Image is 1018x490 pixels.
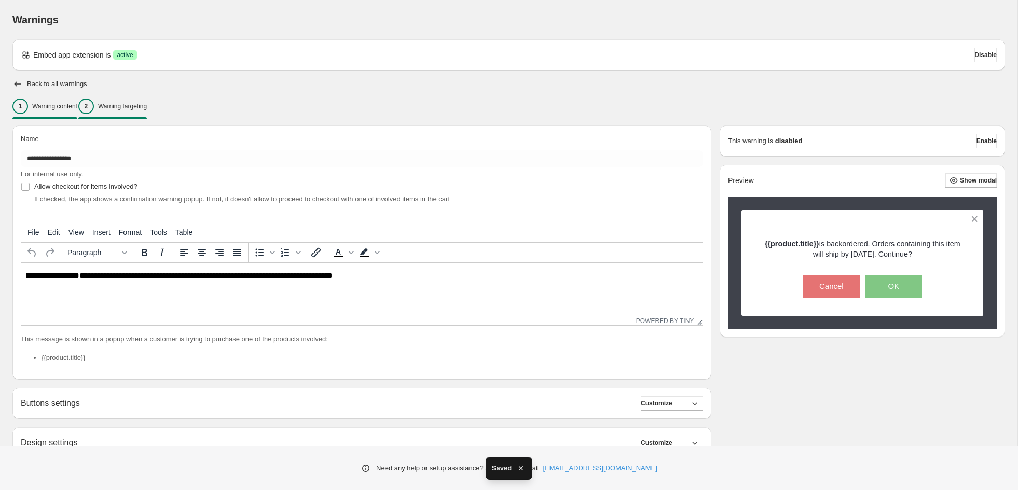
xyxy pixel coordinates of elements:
span: Allow checkout for items involved? [34,183,137,190]
div: Numbered list [277,244,302,261]
span: active [117,51,133,59]
strong: {{product.title}} [765,240,819,248]
div: Bullet list [251,244,277,261]
h2: Back to all warnings [27,80,87,88]
span: Show modal [960,176,997,185]
span: If checked, the app shows a confirmation warning popup. If not, it doesn't allow to proceed to ch... [34,195,450,203]
button: Formats [63,244,131,261]
p: Warning content [32,102,77,110]
div: 1 [12,99,28,114]
li: {{product.title}} [42,353,703,363]
button: Align center [193,244,211,261]
button: Customize [641,396,703,411]
span: Tools [150,228,167,236]
p: Warning targeting [98,102,147,110]
button: 1Warning content [12,95,77,117]
button: Cancel [803,275,860,298]
button: Show modal [945,173,997,188]
a: Powered by Tiny [636,317,694,325]
span: Disable [974,51,997,59]
button: Customize [641,436,703,450]
p: is backordered. Orders containing this item will ship by [DATE]. Continue? [760,239,966,259]
div: Text color [329,244,355,261]
button: Disable [974,48,997,62]
span: Edit [48,228,60,236]
h2: Design settings [21,438,77,447]
span: Format [119,228,142,236]
span: Name [21,135,39,143]
span: Paragraph [67,248,118,257]
h2: Preview [728,176,754,185]
span: Insert [92,228,111,236]
p: This warning is [728,136,773,146]
h2: Buttons settings [21,398,80,408]
iframe: Rich Text Area [21,263,703,316]
button: Undo [23,244,41,261]
button: OK [865,275,922,298]
p: This message is shown in a popup when a customer is trying to purchase one of the products involved: [21,334,703,344]
span: For internal use only. [21,170,83,178]
button: Align right [211,244,228,261]
div: 2 [78,99,94,114]
span: Saved [492,463,512,473]
button: Enable [976,134,997,148]
button: Justify [228,244,246,261]
div: Resize [694,316,703,325]
button: Insert/edit link [307,244,325,261]
span: View [68,228,84,236]
span: Table [175,228,192,236]
span: Customize [641,399,672,408]
span: Customize [641,439,672,447]
p: Embed app extension is [33,50,111,60]
button: 2Warning targeting [78,95,147,117]
div: Background color [355,244,381,261]
span: File [27,228,39,236]
button: Bold [135,244,153,261]
span: Enable [976,137,997,145]
button: Redo [41,244,59,261]
button: Align left [175,244,193,261]
strong: disabled [775,136,803,146]
a: [EMAIL_ADDRESS][DOMAIN_NAME] [543,463,657,473]
span: Warnings [12,14,59,25]
button: Italic [153,244,171,261]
